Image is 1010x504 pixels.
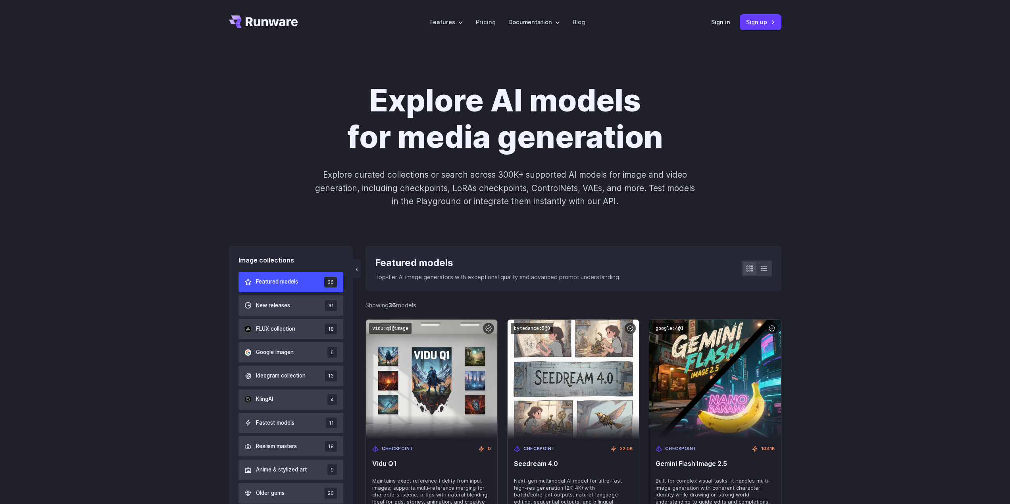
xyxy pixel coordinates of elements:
span: 32.0K [620,445,633,452]
span: Google Imagen [256,348,294,357]
button: Google Imagen 6 [239,342,344,362]
code: bytedance:5@0 [511,323,553,334]
span: Seedream 4.0 [514,460,633,468]
button: Realism masters 18 [239,436,344,456]
label: Documentation [508,17,560,27]
span: 0 [488,445,491,452]
a: Go to / [229,15,298,28]
label: Features [430,17,463,27]
span: Fastest models [256,419,294,427]
img: Gemini Flash Image 2.5 [649,320,781,439]
span: Older gems [256,489,285,498]
span: Ideogram collection [256,372,306,380]
span: Anime & stylized art [256,466,307,474]
button: ‹ [353,259,361,278]
code: google:4@1 [652,323,687,334]
button: KlingAI 4 [239,389,344,410]
button: FLUX collection 18 [239,319,344,339]
span: 9 [327,464,337,475]
span: Realism masters [256,442,297,451]
span: Checkpoint [665,445,697,452]
code: vidu:q1@image [369,323,412,334]
span: 13 [325,370,337,381]
span: 31 [325,300,337,311]
span: 20 [325,488,337,498]
span: 108.1K [761,445,775,452]
p: Top-tier AI image generators with exceptional quality and advanced prompt understanding. [375,272,621,282]
span: 36 [324,277,337,287]
button: Featured models 36 [239,272,344,292]
button: Ideogram collection 13 [239,366,344,386]
a: Sign up [740,14,781,30]
span: FLUX collection [256,325,295,333]
p: Explore curated collections or search across 300K+ supported AI models for image and video genera... [312,168,698,208]
span: Checkpoint [523,445,555,452]
span: 18 [325,324,337,334]
span: Vidu Q1 [372,460,491,468]
span: 4 [327,394,337,405]
a: Sign in [711,17,730,27]
div: Showing models [366,301,416,310]
button: Fastest models 11 [239,413,344,433]
button: New releases 31 [239,295,344,316]
strong: 36 [389,302,396,309]
h1: Explore AI models for media generation [284,82,726,155]
span: New releases [256,301,290,310]
img: Seedream 4.0 [508,320,639,439]
button: Anime & stylized art 9 [239,460,344,480]
span: 6 [327,347,337,358]
span: Checkpoint [382,445,414,452]
a: Pricing [476,17,496,27]
span: Featured models [256,278,298,286]
img: Vidu Q1 [366,320,497,439]
div: Image collections [239,255,344,266]
span: KlingAI [256,395,273,404]
span: Gemini Flash Image 2.5 [656,460,774,468]
div: Featured models [375,255,621,270]
span: 18 [325,441,337,452]
span: 11 [326,418,337,428]
a: Blog [573,17,585,27]
button: Older gems 20 [239,483,344,503]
